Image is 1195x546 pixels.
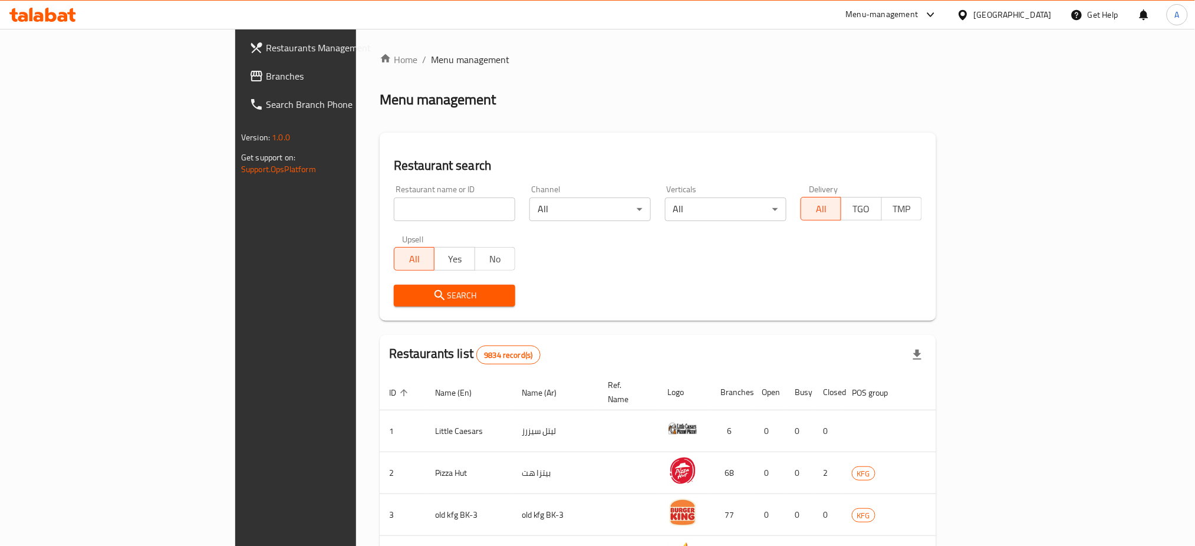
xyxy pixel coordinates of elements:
span: Name (En) [435,386,487,400]
img: old kfg BK-3 [668,498,697,527]
span: ID [389,386,411,400]
td: 0 [814,410,842,452]
span: Search [403,288,506,303]
a: Search Branch Phone [240,90,435,119]
span: TGO [846,200,877,218]
td: 0 [753,452,786,494]
img: Little Caesars [668,414,697,443]
span: Version: [241,130,270,145]
td: 2 [814,452,842,494]
span: Yes [439,251,470,268]
a: Branches [240,62,435,90]
td: ليتل سيزرز [512,410,599,452]
span: Get support on: [241,150,295,165]
button: No [475,247,515,271]
td: Little Caesars [426,410,512,452]
div: [GEOGRAPHIC_DATA] [974,8,1052,21]
h2: Menu management [380,90,496,109]
td: 0 [814,494,842,536]
a: Support.OpsPlatform [241,162,316,177]
span: 9834 record(s) [477,350,539,361]
td: old kfg BK-3 [426,494,512,536]
span: POS group [852,386,903,400]
nav: breadcrumb [380,52,936,67]
span: No [480,251,511,268]
span: KFG [852,509,875,522]
div: All [665,198,786,221]
img: Pizza Hut [668,456,697,485]
span: Search Branch Phone [266,97,426,111]
span: Menu management [431,52,509,67]
td: بيتزا هت [512,452,599,494]
th: Branches [712,374,753,410]
span: TMP [887,200,917,218]
h2: Restaurant search [394,157,922,175]
td: old kfg BK-3 [512,494,599,536]
th: Closed [814,374,842,410]
span: 1.0.0 [272,130,290,145]
th: Busy [786,374,814,410]
div: Menu-management [846,8,919,22]
th: Logo [659,374,712,410]
span: KFG [852,467,875,481]
th: Open [753,374,786,410]
td: 68 [712,452,753,494]
span: Name (Ar) [522,386,572,400]
td: 0 [786,494,814,536]
td: 0 [786,410,814,452]
h2: Restaurants list [389,345,541,364]
button: All [394,247,434,271]
span: A [1175,8,1180,21]
td: 77 [712,494,753,536]
span: Branches [266,69,426,83]
td: 6 [712,410,753,452]
a: Restaurants Management [240,34,435,62]
button: TGO [841,197,881,221]
span: Ref. Name [608,378,644,406]
td: Pizza Hut [426,452,512,494]
input: Search for restaurant name or ID.. [394,198,515,221]
button: All [801,197,841,221]
button: TMP [881,197,922,221]
td: 0 [753,410,786,452]
span: All [806,200,837,218]
div: All [529,198,651,221]
td: 0 [786,452,814,494]
label: Delivery [809,185,838,193]
span: All [399,251,430,268]
span: Restaurants Management [266,41,426,55]
button: Search [394,285,515,307]
div: Export file [903,341,931,369]
td: 0 [753,494,786,536]
label: Upsell [402,235,424,244]
button: Yes [434,247,475,271]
